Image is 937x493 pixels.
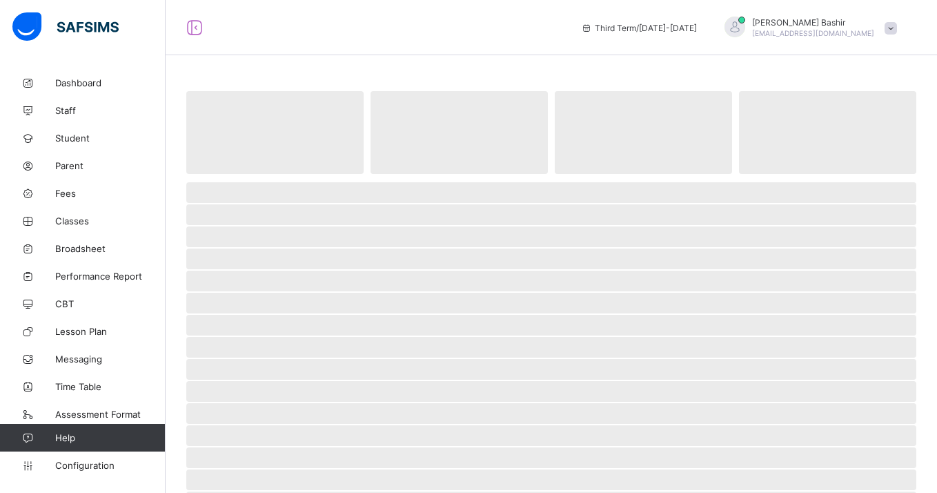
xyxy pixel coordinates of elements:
[186,381,916,402] span: ‌
[752,29,874,37] span: [EMAIL_ADDRESS][DOMAIN_NAME]
[12,12,119,41] img: safsims
[55,354,166,365] span: Messaging
[581,23,697,33] span: session/term information
[55,271,166,282] span: Performance Report
[711,17,904,39] div: Hamid ADMBashir
[55,215,166,226] span: Classes
[55,432,165,443] span: Help
[55,160,166,171] span: Parent
[371,91,548,174] span: ‌
[55,460,165,471] span: Configuration
[186,249,916,269] span: ‌
[186,425,916,446] span: ‌
[555,91,732,174] span: ‌
[55,105,166,116] span: Staff
[186,470,916,490] span: ‌
[55,381,166,392] span: Time Table
[186,182,916,203] span: ‌
[186,293,916,313] span: ‌
[55,298,166,309] span: CBT
[55,188,166,199] span: Fees
[186,226,916,247] span: ‌
[186,447,916,468] span: ‌
[55,409,166,420] span: Assessment Format
[55,243,166,254] span: Broadsheet
[55,133,166,144] span: Student
[186,359,916,380] span: ‌
[186,337,916,358] span: ‌
[186,403,916,424] span: ‌
[186,204,916,225] span: ‌
[186,271,916,291] span: ‌
[186,315,916,336] span: ‌
[739,91,916,174] span: ‌
[186,91,364,174] span: ‌
[55,77,166,88] span: Dashboard
[752,17,874,28] span: [PERSON_NAME] Bashir
[55,326,166,337] span: Lesson Plan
